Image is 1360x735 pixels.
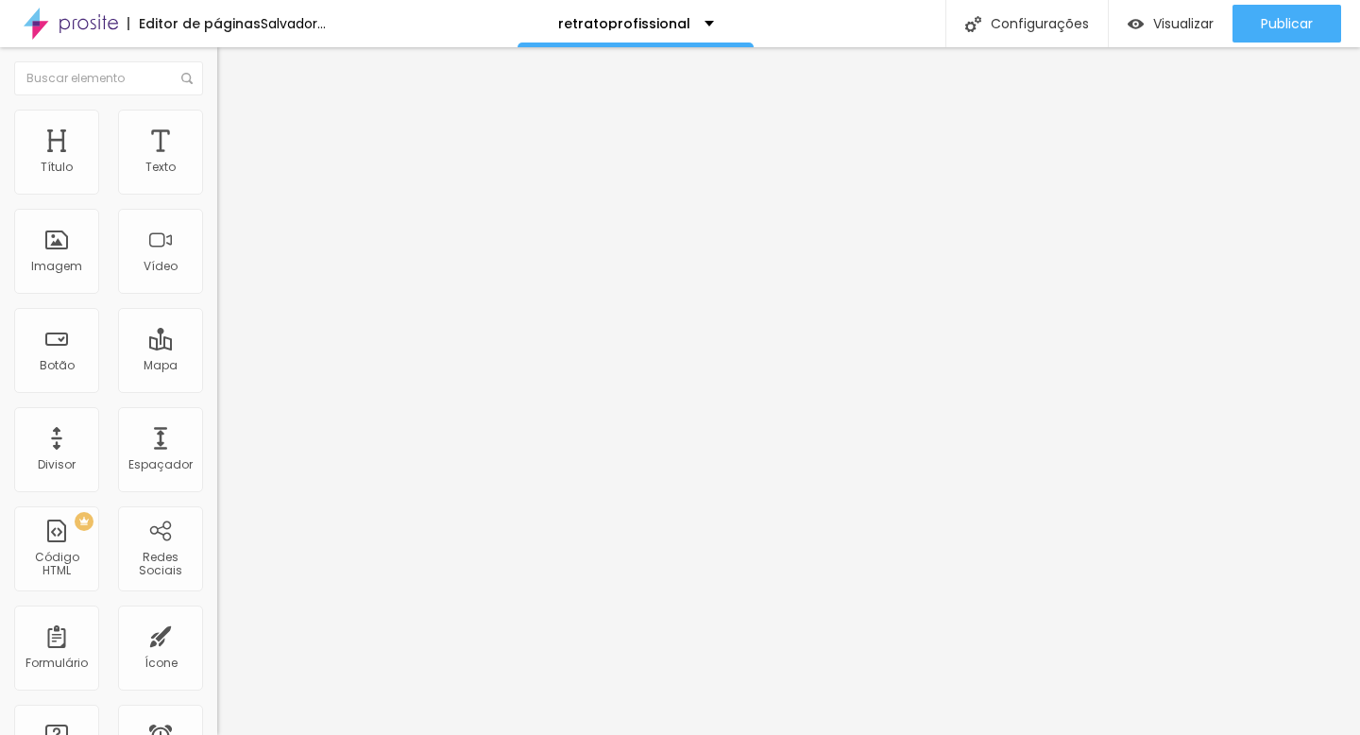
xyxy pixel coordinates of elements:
font: Mapa [144,357,178,373]
font: Redes Sociais [139,549,182,578]
font: Código HTML [35,549,79,578]
font: Vídeo [144,258,178,274]
font: Publicar [1261,14,1313,33]
img: Ícone [965,16,981,32]
font: retratoprofissional [558,14,690,33]
font: Título [41,159,73,175]
font: Salvador... [261,14,326,33]
font: Ícone [144,655,178,671]
iframe: Editor [217,47,1360,735]
img: view-1.svg [1128,16,1144,32]
font: Imagem [31,258,82,274]
input: Buscar elemento [14,61,203,95]
button: Publicar [1232,5,1341,43]
img: Ícone [181,73,193,84]
font: Editor de páginas [139,14,261,33]
font: Divisor [38,456,76,472]
font: Visualizar [1153,14,1214,33]
font: Espaçador [128,456,193,472]
font: Configurações [991,14,1089,33]
font: Texto [145,159,176,175]
font: Formulário [25,655,88,671]
button: Visualizar [1109,5,1232,43]
font: Botão [40,357,75,373]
